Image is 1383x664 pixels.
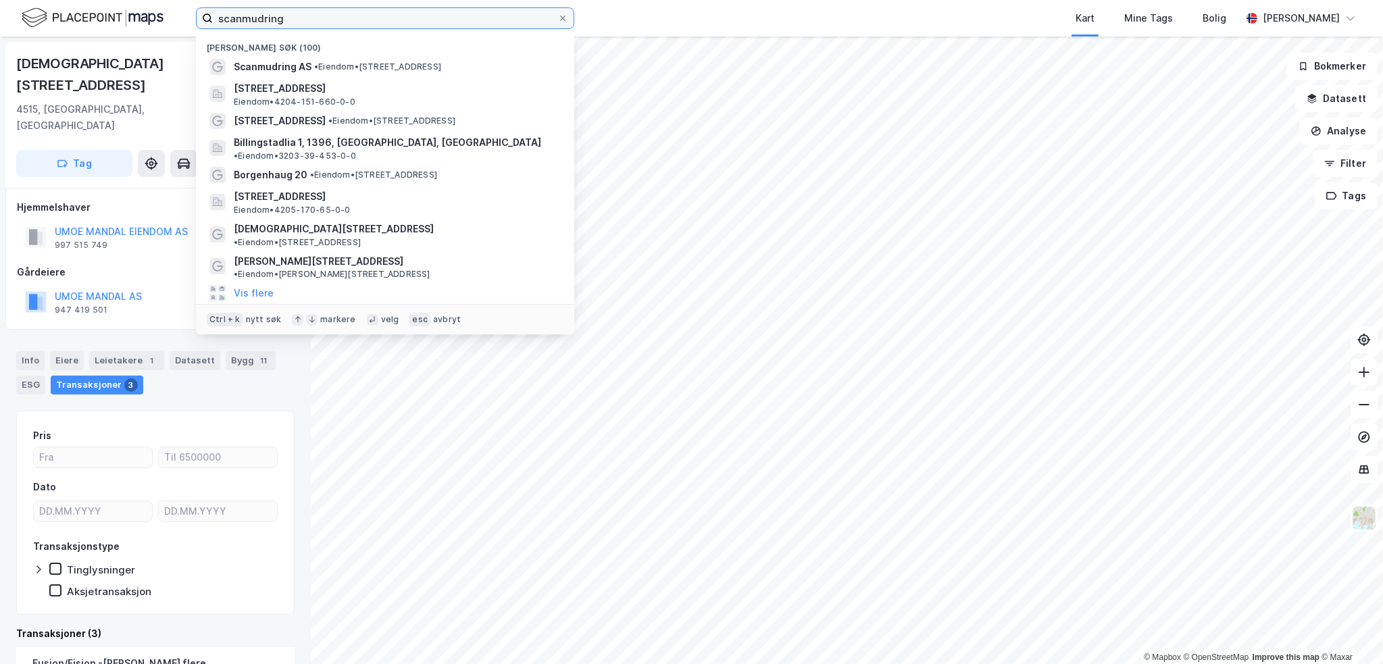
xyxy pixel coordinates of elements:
span: Eiendom • [STREET_ADDRESS] [328,116,455,126]
div: Dato [33,479,56,495]
div: Transaksjoner [51,376,143,394]
span: [DEMOGRAPHIC_DATA][STREET_ADDRESS] [234,221,434,237]
div: Leietakere [89,351,164,370]
button: Tag [16,150,132,177]
a: OpenStreetMap [1184,653,1249,662]
span: • [314,61,318,72]
span: Eiendom • [PERSON_NAME][STREET_ADDRESS] [234,269,430,280]
input: DD.MM.YYYY [159,501,277,521]
div: Mine Tags [1124,10,1173,26]
div: markere [320,314,355,325]
img: logo.f888ab2527a4732fd821a326f86c7f29.svg [22,6,164,30]
div: Kontrollprogram for chat [1315,599,1383,664]
div: esc [409,313,430,326]
input: Søk på adresse, matrikkel, gårdeiere, leietakere eller personer [213,8,557,28]
img: Z [1351,505,1377,531]
div: Pris [33,428,51,444]
input: DD.MM.YYYY [34,501,152,521]
span: [STREET_ADDRESS] [234,113,326,129]
div: Bygg [226,351,276,370]
div: Info [16,351,45,370]
div: Aksjetransaksjon [67,585,151,598]
div: [PERSON_NAME] søk (100) [196,32,574,56]
div: Gårdeiere [17,264,294,280]
input: Fra [34,447,152,467]
span: [PERSON_NAME][STREET_ADDRESS] [234,253,403,270]
div: nytt søk [246,314,282,325]
iframe: Chat Widget [1315,599,1383,664]
div: 997 515 749 [55,240,107,251]
span: Eiendom • 4204-151-660-0-0 [234,97,355,107]
button: Filter [1313,150,1378,177]
span: • [328,116,332,126]
span: [STREET_ADDRESS] [234,188,558,205]
div: Datasett [170,351,220,370]
div: Kart [1076,10,1095,26]
span: • [234,269,238,279]
div: 1 [145,354,159,367]
div: [DEMOGRAPHIC_DATA][STREET_ADDRESS] [16,53,273,96]
div: Transaksjonstype [33,538,120,555]
div: Bolig [1203,10,1226,26]
div: 947 419 501 [55,305,107,315]
div: 3 [124,378,138,392]
div: Tinglysninger [67,563,135,576]
div: 11 [257,354,270,367]
div: Hjemmelshaver [17,199,294,215]
span: • [234,237,238,247]
input: Til 6500000 [159,447,277,467]
div: [PERSON_NAME] [1263,10,1340,26]
span: Billingstadlia 1, 1396, [GEOGRAPHIC_DATA], [GEOGRAPHIC_DATA] [234,134,541,151]
button: Datasett [1295,85,1378,112]
div: velg [381,314,399,325]
span: Eiendom • 4205-170-65-0-0 [234,205,351,215]
span: Scanmudring AS [234,59,311,75]
a: Mapbox [1144,653,1181,662]
button: Tags [1315,182,1378,209]
div: 4515, [GEOGRAPHIC_DATA], [GEOGRAPHIC_DATA] [16,101,216,134]
span: Eiendom • [STREET_ADDRESS] [234,237,361,248]
span: Eiendom • [STREET_ADDRESS] [314,61,441,72]
div: ESG [16,376,45,394]
span: • [310,170,314,180]
span: • [234,151,238,161]
span: Borgenhaug 20 [234,167,307,183]
span: Eiendom • [STREET_ADDRESS] [310,170,437,180]
button: Vis flere [234,285,274,301]
span: Eiendom • 3203-39-453-0-0 [234,151,356,161]
span: [STREET_ADDRESS] [234,80,558,97]
button: Analyse [1299,118,1378,145]
div: Ctrl + k [207,313,243,326]
div: Eiere [50,351,84,370]
button: Bokmerker [1286,53,1378,80]
div: Transaksjoner (3) [16,625,295,642]
div: avbryt [433,314,461,325]
a: Improve this map [1253,653,1319,662]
